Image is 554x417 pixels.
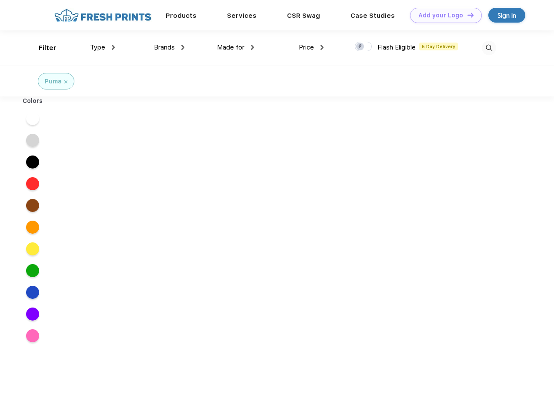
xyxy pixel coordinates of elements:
[112,45,115,50] img: dropdown.png
[90,43,105,51] span: Type
[39,43,57,53] div: Filter
[377,43,416,51] span: Flash Eligible
[419,43,458,50] span: 5 Day Delivery
[154,43,175,51] span: Brands
[64,80,67,83] img: filter_cancel.svg
[227,12,257,20] a: Services
[320,45,324,50] img: dropdown.png
[45,77,62,86] div: Puma
[482,41,496,55] img: desktop_search.svg
[299,43,314,51] span: Price
[251,45,254,50] img: dropdown.png
[16,96,50,106] div: Colors
[52,8,154,23] img: fo%20logo%202.webp
[497,10,516,20] div: Sign in
[287,12,320,20] a: CSR Swag
[181,45,184,50] img: dropdown.png
[166,12,197,20] a: Products
[467,13,474,17] img: DT
[488,8,525,23] a: Sign in
[217,43,244,51] span: Made for
[418,12,463,19] div: Add your Logo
